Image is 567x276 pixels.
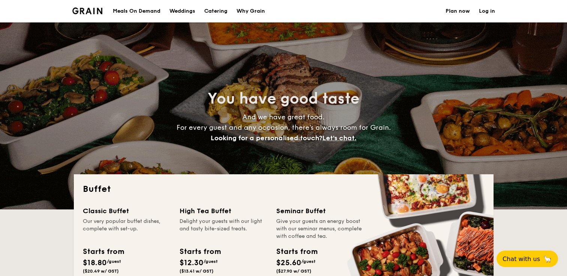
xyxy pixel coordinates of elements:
span: /guest [107,259,121,264]
button: Chat with us🦙 [497,251,558,267]
div: Starts from [276,246,317,257]
span: $12.30 [180,258,203,267]
span: /guest [203,259,218,264]
a: Logotype [72,7,103,14]
span: You have good taste [208,90,359,108]
span: Looking for a personalised touch? [211,134,322,142]
div: High Tea Buffet [180,206,267,216]
span: And we have great food. For every guest and any occasion, there’s always room for Grain. [177,113,391,142]
div: Classic Buffet [83,206,171,216]
span: Let's chat. [322,134,356,142]
span: /guest [301,259,316,264]
span: ($27.90 w/ GST) [276,269,311,274]
div: Seminar Buffet [276,206,364,216]
h2: Buffet [83,183,485,195]
div: Give your guests an energy boost with our seminar menus, complete with coffee and tea. [276,218,364,240]
span: 🦙 [543,255,552,263]
span: Chat with us [503,255,540,263]
div: Starts from [83,246,124,257]
span: ($20.49 w/ GST) [83,269,119,274]
div: Delight your guests with our light and tasty bite-sized treats. [180,218,267,240]
span: $18.80 [83,258,107,267]
div: Starts from [180,246,220,257]
span: $25.60 [276,258,301,267]
span: ($13.41 w/ GST) [180,269,214,274]
div: Our very popular buffet dishes, complete with set-up. [83,218,171,240]
img: Grain [72,7,103,14]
